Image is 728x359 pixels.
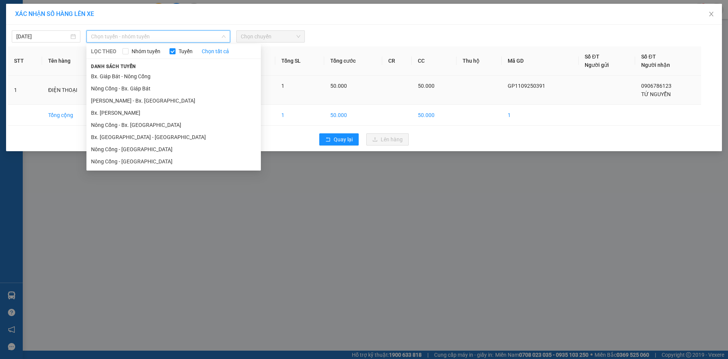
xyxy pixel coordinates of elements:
li: Nông Cống - [GEOGRAPHIC_DATA] [86,155,261,168]
td: 1 [502,105,579,126]
span: LỌC THEO [91,47,116,55]
input: 11/09/2025 [16,32,69,41]
th: CR [382,46,412,76]
th: CC [412,46,457,76]
span: close [708,11,714,17]
th: Tổng cước [324,46,383,76]
li: Bx. [GEOGRAPHIC_DATA] - [GEOGRAPHIC_DATA] [86,131,261,143]
li: Nông Cống - Bx. Giáp Bát [86,82,261,95]
span: 0906786123 [641,83,672,89]
li: Bx. Giáp Bát - Nông Cống [86,70,261,82]
button: Close [701,4,722,25]
span: rollback [325,137,331,143]
a: Chọn tất cả [202,47,229,55]
span: 1 [281,83,284,89]
span: Số ĐT [641,54,656,60]
button: rollbackQuay lại [319,133,359,145]
strong: PHIẾU BIÊN NHẬN [20,50,61,66]
span: SĐT XE 0917 334 127 [20,32,61,49]
td: Tổng cộng [42,105,106,126]
span: XÁC NHẬN SỐ HÀNG LÊN XE [15,10,94,17]
span: Tuyến [176,47,196,55]
td: 50.000 [412,105,457,126]
th: Tổng SL [275,46,324,76]
span: Người nhận [641,62,670,68]
td: ĐIỆN THOẠI [42,76,106,105]
span: Chọn tuyến - nhóm tuyến [91,31,226,42]
button: uploadLên hàng [366,133,409,145]
strong: CHUYỂN PHÁT NHANH ĐÔNG LÝ [17,6,64,31]
img: logo [4,26,16,53]
span: 50.000 [330,83,347,89]
span: Số ĐT [585,54,599,60]
th: Tên hàng [42,46,106,76]
li: [PERSON_NAME] - Bx. [GEOGRAPHIC_DATA] [86,95,261,107]
li: Nông Cống - Bx. [GEOGRAPHIC_DATA] [86,119,261,131]
td: 1 [275,105,324,126]
td: 50.000 [324,105,383,126]
span: Người gửi [585,62,609,68]
span: Nhóm tuyến [129,47,163,55]
th: STT [8,46,42,76]
span: GP1109250391 [65,39,110,47]
li: Bx. [PERSON_NAME] [86,107,261,119]
td: 1 [8,76,42,105]
li: Nông Cống - [GEOGRAPHIC_DATA] [86,143,261,155]
span: down [221,34,226,39]
span: GP1109250391 [508,83,545,89]
span: 50.000 [418,83,435,89]
th: Mã GD [502,46,579,76]
span: Danh sách tuyến [86,63,141,70]
span: TỨ NGUYỄN [641,91,671,97]
th: Thu hộ [457,46,502,76]
span: Chọn chuyến [241,31,300,42]
span: Quay lại [334,135,353,144]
